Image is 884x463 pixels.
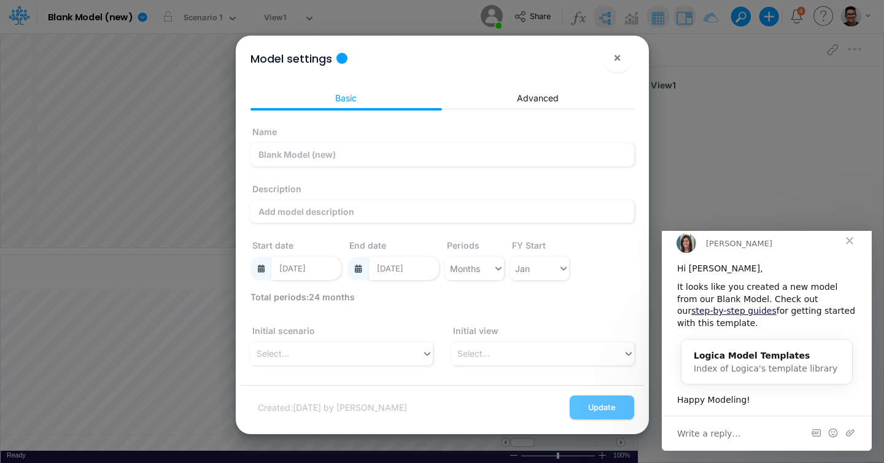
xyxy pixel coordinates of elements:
a: step-by-step guides [29,75,115,85]
label: Initial view [451,324,498,337]
div: It looks like you created a new model from our Blank Model. Check out our for getting started wit... [15,50,195,98]
div: Hi [PERSON_NAME], [15,32,195,44]
label: Description [250,182,301,195]
div: Logica Model TemplatesIndex of Logica's template library [20,109,190,154]
label: Name [250,125,277,138]
a: Advanced [442,87,634,109]
iframe: Intercom live chat message [662,231,872,451]
label: FY Start [510,239,546,252]
label: End date [347,239,386,252]
div: Tooltip anchor [336,53,347,64]
span: Index of Logica's template library [32,133,176,142]
div: Months [450,262,480,275]
button: Close [603,43,632,72]
a: Basic [250,87,443,109]
label: Initial scenario [250,324,315,337]
div: Happy Modeling! [15,163,195,176]
div: Jan [515,262,530,275]
div: Logica Model Templates [32,119,178,131]
div: Select... [257,347,289,360]
label: Start date [250,239,293,252]
div: Model settings [250,50,332,67]
div: Select... [457,347,490,360]
label: Periods [445,239,479,252]
input: Add model name [250,143,634,166]
input: Add model description [250,200,634,224]
span: Write a reply… [15,195,79,211]
span: Created: [DATE] by [PERSON_NAME] [254,399,411,416]
span: × [613,50,621,64]
span: Total periods: 24 months [250,292,355,302]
